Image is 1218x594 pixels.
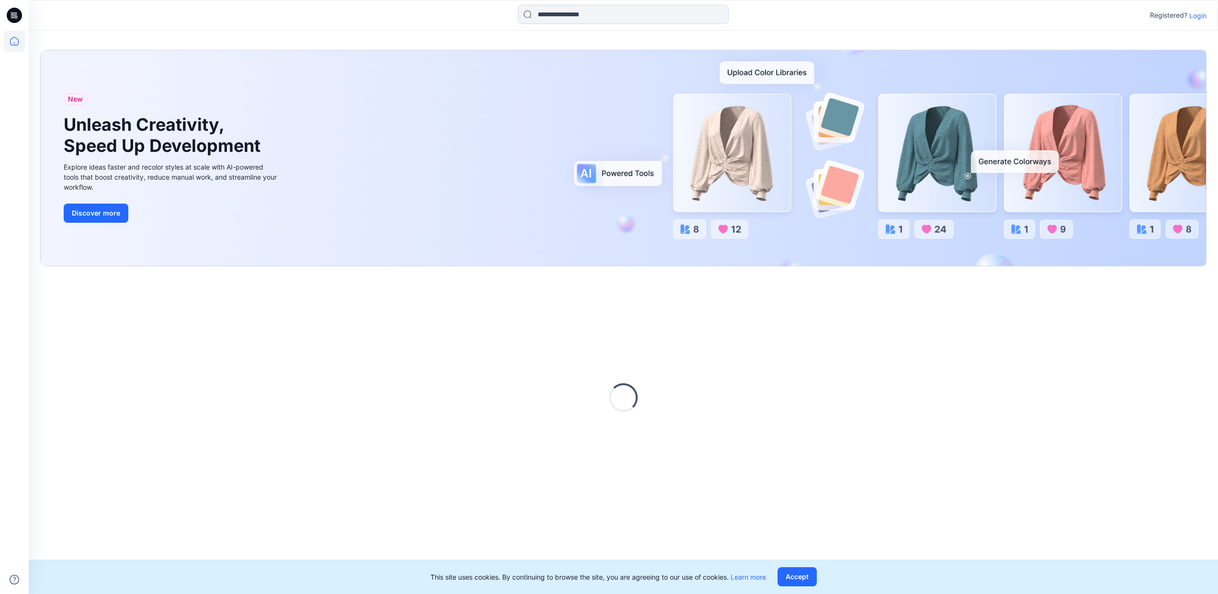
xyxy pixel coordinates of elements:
[64,204,128,223] button: Discover more
[1150,10,1187,21] p: Registered?
[64,162,279,192] div: Explore ideas faster and recolor styles at scale with AI-powered tools that boost creativity, red...
[1189,11,1207,21] p: Login
[68,93,83,105] span: New
[778,567,817,586] button: Accept
[430,572,766,582] p: This site uses cookies. By continuing to browse the site, you are agreeing to our use of cookies.
[64,204,279,223] a: Discover more
[64,114,265,156] h1: Unleash Creativity, Speed Up Development
[731,573,766,581] a: Learn more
